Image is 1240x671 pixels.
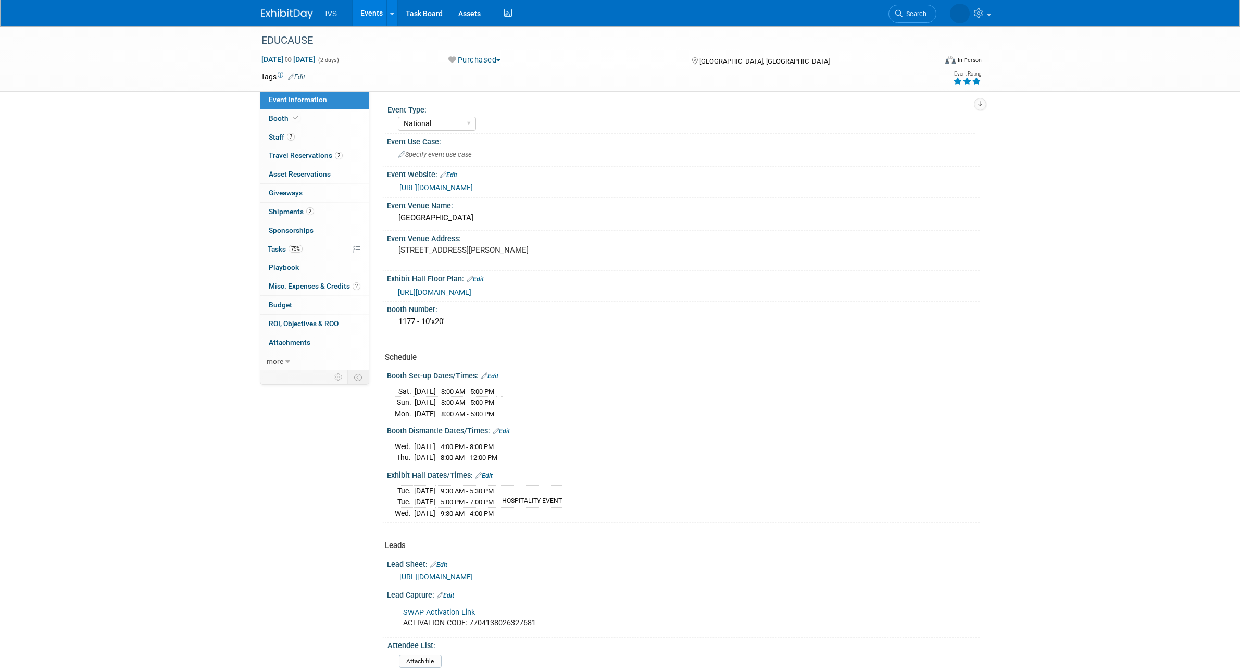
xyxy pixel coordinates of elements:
[398,245,622,255] pre: [STREET_ADDRESS][PERSON_NAME]
[261,71,305,82] td: Tags
[387,587,980,601] div: Lead Capture:
[414,485,435,496] td: [DATE]
[269,133,295,141] span: Staff
[260,109,369,128] a: Booth
[260,240,369,258] a: Tasks75%
[269,282,360,290] span: Misc. Expenses & Credits
[441,399,494,406] span: 8:00 AM - 5:00 PM
[260,221,369,240] a: Sponsorships
[260,165,369,183] a: Asset Reservations
[347,370,369,384] td: Toggle Event Tabs
[398,288,471,296] a: [URL][DOMAIN_NAME]
[441,410,494,418] span: 8:00 AM - 5:00 PM
[335,152,343,159] span: 2
[269,189,303,197] span: Giveaways
[414,452,435,463] td: [DATE]
[269,301,292,309] span: Budget
[260,258,369,277] a: Playbook
[430,561,447,568] a: Edit
[269,319,339,328] span: ROI, Objectives & ROO
[260,146,369,165] a: Travel Reservations2
[395,314,972,330] div: 1177 - 10'x20'
[903,10,926,18] span: Search
[395,386,415,397] td: Sat.
[395,408,415,419] td: Mon.
[387,231,980,244] div: Event Venue Address:
[387,638,975,651] div: Attendee List:
[387,467,980,481] div: Exhibit Hall Dates/Times:
[293,115,298,121] i: Booth reservation complete
[260,315,369,333] a: ROI, Objectives & ROO
[467,276,484,283] a: Edit
[437,592,454,599] a: Edit
[398,151,472,158] span: Specify event use case
[414,441,435,452] td: [DATE]
[260,128,369,146] a: Staff7
[481,372,498,380] a: Edit
[441,454,497,462] span: 8:00 AM - 12:00 PM
[395,441,414,452] td: Wed.
[387,102,975,115] div: Event Type:
[269,338,310,346] span: Attachments
[875,54,982,70] div: Event Format
[395,507,414,518] td: Wed.
[387,198,980,211] div: Event Venue Name:
[385,352,972,363] div: Schedule
[269,151,343,159] span: Travel Reservations
[396,602,865,633] div: ACTIVATION CODE: 7704138026327681
[441,510,494,517] span: 9:30 AM - 4:00 PM
[260,277,369,295] a: Misc. Expenses & Credits2
[395,210,972,226] div: [GEOGRAPHIC_DATA]
[387,167,980,180] div: Event Website:
[414,496,435,508] td: [DATE]
[387,423,980,437] div: Booth Dismantle Dates/Times:
[440,171,457,179] a: Edit
[269,170,331,178] span: Asset Reservations
[283,55,293,64] span: to
[945,56,956,64] img: Format-Inperson.png
[395,485,414,496] td: Tue.
[260,91,369,109] a: Event Information
[269,95,327,104] span: Event Information
[387,134,980,147] div: Event Use Case:
[287,133,295,141] span: 7
[260,296,369,314] a: Budget
[387,271,980,284] div: Exhibit Hall Floor Plan:
[387,302,980,315] div: Booth Number:
[475,472,493,479] a: Edit
[260,203,369,221] a: Shipments2
[445,55,505,66] button: Purchased
[261,55,316,64] span: [DATE] [DATE]
[953,71,981,77] div: Event Rating
[385,540,972,551] div: Leads
[441,443,494,451] span: 4:00 PM - 8:00 PM
[441,498,494,506] span: 5:00 PM - 7:00 PM
[888,5,936,23] a: Search
[317,57,339,64] span: (2 days)
[330,370,348,384] td: Personalize Event Tab Strip
[395,397,415,408] td: Sun.
[260,184,369,202] a: Giveaways
[441,388,494,395] span: 8:00 AM - 5:00 PM
[403,608,475,617] a: SWAP Activation Link
[387,368,980,381] div: Booth Set-up Dates/Times:
[415,386,436,397] td: [DATE]
[269,114,300,122] span: Booth
[258,31,921,50] div: EDUCAUSE
[267,357,283,365] span: more
[950,4,970,23] img: Kyle Shelstad
[395,496,414,508] td: Tue.
[269,226,314,234] span: Sponsorships
[353,282,360,290] span: 2
[269,207,314,216] span: Shipments
[414,507,435,518] td: [DATE]
[399,573,473,581] a: [URL][DOMAIN_NAME]
[493,428,510,435] a: Edit
[288,73,305,81] a: Edit
[395,452,414,463] td: Thu.
[268,245,303,253] span: Tasks
[325,9,337,18] span: IVS
[415,397,436,408] td: [DATE]
[399,183,473,192] a: [URL][DOMAIN_NAME]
